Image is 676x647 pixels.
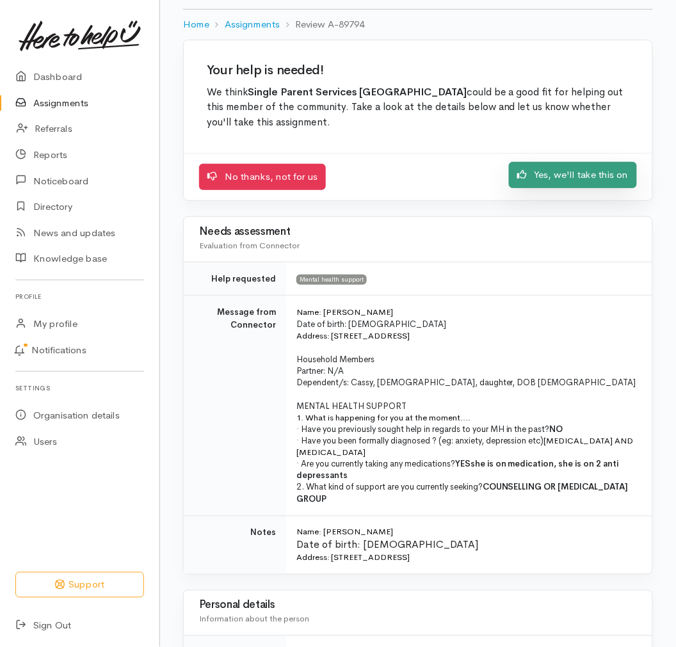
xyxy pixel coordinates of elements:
h3: Personal details [199,600,637,612]
span: 1. What is happening for you at the moment.... [296,412,471,423]
b: YES [455,459,471,470]
span: Evaluation from Connector [199,240,300,251]
h3: Needs assessment [199,226,637,238]
span: Address: [STREET_ADDRESS] [296,552,410,563]
li: Review A-89794 [280,17,364,32]
h6: Profile [15,288,144,305]
span: Date of birth: [DEMOGRAPHIC_DATA] [296,319,446,330]
span: NO [550,424,563,435]
span: · Are you currently taking any medications? [296,459,471,470]
p: We think could be a good fit for helping out this member of the community. Take a look at the det... [207,85,629,131]
td: Notes [184,516,286,573]
span: Name: [PERSON_NAME] [296,307,393,317]
b: Single Parent Services [GEOGRAPHIC_DATA] [248,86,467,99]
button: Support [15,572,144,598]
td: Message from Connector [184,296,286,516]
span: Name: [PERSON_NAME] [296,527,393,538]
h2: Your help is needed! [207,63,629,77]
span: Information about the person [199,614,309,625]
a: Assignments [225,17,280,32]
nav: breadcrumb [183,10,653,40]
b: COUNSELLING OR [MEDICAL_DATA] GROUP [296,482,629,504]
span: · Have you previously sought help in regards to your MH in the past? [296,424,550,435]
b: she is on medication, she is on 2 anti depressants [296,459,619,481]
td: Help requested [184,262,286,296]
span: · Have you been formally diagnosed ? (eg: anxiety, depression etc) [296,436,544,447]
a: Home [183,17,209,32]
span: 2. What kind of support are you currently seeking? [296,482,629,504]
span: Address: [STREET_ADDRESS] [296,330,410,341]
span: Dependent/s: Cassy, [DEMOGRAPHIC_DATA], daughter, DOB [DEMOGRAPHIC_DATA] [296,377,636,388]
span: MENTAL HEALTH SUPPORT [296,401,406,411]
span: Household Members [296,354,374,365]
span: [MEDICAL_DATA] AND [MEDICAL_DATA] [296,436,634,458]
span: Partner: N/A [296,365,344,376]
a: No thanks, not for us [199,164,326,190]
span: Date of birth: [DEMOGRAPHIC_DATA] [296,538,478,552]
a: Yes, we'll take this on [509,162,637,188]
h6: Settings [15,379,144,397]
span: Mental health support [296,275,367,285]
